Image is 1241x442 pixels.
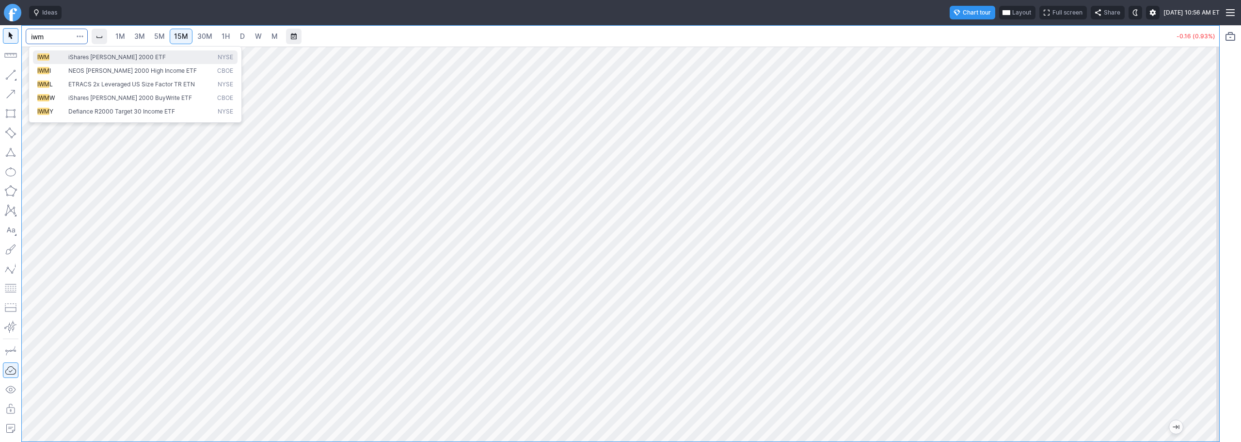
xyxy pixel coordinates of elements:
[111,29,129,44] a: 1M
[174,32,188,40] span: 15M
[3,362,18,378] button: Drawings Autosave: On
[1012,8,1031,17] span: Layout
[3,203,18,218] button: XABCD
[3,48,18,63] button: Measure
[49,81,53,88] span: L
[37,108,49,115] span: IWM
[3,300,18,315] button: Position
[150,29,169,44] a: 5M
[251,29,266,44] a: W
[3,125,18,141] button: Rotated rectangle
[49,108,53,115] span: Y
[197,32,212,40] span: 30M
[42,8,57,17] span: Ideas
[3,401,18,417] button: Lock drawings
[68,53,166,61] span: iShares [PERSON_NAME] 2000 ETF
[3,319,18,335] button: Anchored VWAP
[218,108,233,116] span: NYSE
[1039,6,1087,19] button: Full screen
[3,222,18,238] button: Text
[267,29,282,44] a: M
[3,86,18,102] button: Arrow
[4,4,21,21] a: Finviz.com
[1177,33,1215,39] p: -0.16 (0.93%)
[92,29,107,44] button: Interval
[1091,6,1125,19] button: Share
[134,32,145,40] span: 3M
[115,32,125,40] span: 1M
[235,29,250,44] a: D
[1052,8,1082,17] span: Full screen
[218,81,233,89] span: NYSE
[217,67,233,75] span: CBOE
[193,29,217,44] a: 30M
[68,94,192,101] span: iShares [PERSON_NAME] 2000 BuyWrite ETF
[963,8,991,17] span: Chart tour
[255,32,262,40] span: W
[68,108,175,115] span: Defiance R2000 Target 30 Income ETF
[3,280,18,296] button: Fibonacci retracements
[217,29,234,44] a: 1H
[1146,6,1160,19] button: Settings
[3,28,18,44] button: Mouse
[1169,420,1183,434] button: Jump to the most recent bar
[130,29,149,44] a: 3M
[29,6,62,19] button: Ideas
[1223,29,1238,44] button: Portfolio watchlist
[3,145,18,160] button: Triangle
[73,29,87,44] button: Search
[49,94,55,101] span: W
[3,343,18,359] button: Drawing mode: Single
[222,32,230,40] span: 1H
[49,67,51,74] span: I
[286,29,302,44] button: Range
[1129,6,1142,19] button: Toggle dark mode
[3,106,18,121] button: Rectangle
[68,67,197,74] span: NEOS [PERSON_NAME] 2000 High Income ETF
[240,32,245,40] span: D
[170,29,192,44] a: 15M
[29,46,242,123] div: Search
[3,382,18,397] button: Hide drawings
[271,32,278,40] span: M
[3,242,18,257] button: Brush
[950,6,995,19] button: Chart tour
[37,67,49,74] span: IWM
[3,183,18,199] button: Polygon
[1163,8,1220,17] span: [DATE] 10:56 AM ET
[217,94,233,102] span: CBOE
[3,67,18,82] button: Line
[26,29,88,44] input: Search
[1104,8,1120,17] span: Share
[68,81,195,88] span: ETRACS 2x Leveraged US Size Factor TR ETN
[3,421,18,436] button: Add note
[37,81,49,88] span: IWM
[999,6,1035,19] button: Layout
[37,53,49,61] span: IWM
[218,53,233,62] span: NYSE
[3,164,18,180] button: Ellipse
[37,94,49,101] span: IWM
[3,261,18,277] button: Elliott waves
[154,32,165,40] span: 5M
